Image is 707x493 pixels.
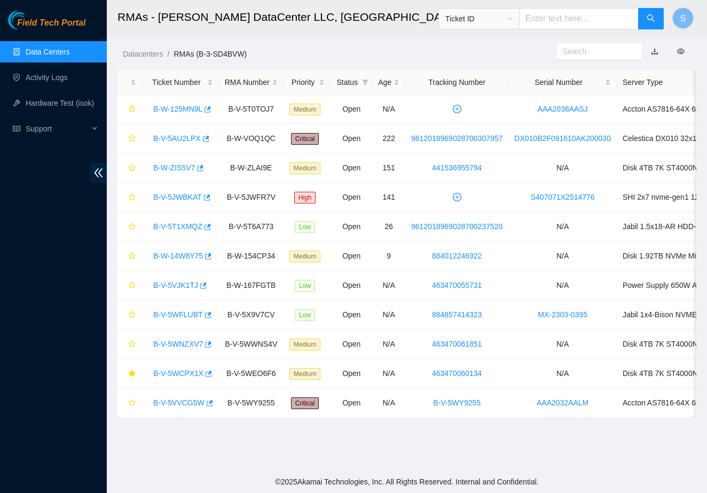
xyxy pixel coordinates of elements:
[153,222,202,231] a: B-V-5T1XMQZ
[449,193,465,201] span: plus-circle
[219,271,284,300] td: B-W-167FGTB
[372,388,405,418] td: N/A
[219,359,284,388] td: B-V-5WEO6F6
[17,18,85,28] span: Field Tech Portal
[433,398,481,407] a: B-V-5WY9255
[219,124,284,153] td: B-W-VOQ1QC
[331,271,372,300] td: Open
[372,124,405,153] td: 222
[26,99,94,107] a: Hardware Test (isok)
[123,189,136,206] button: star
[537,398,588,407] a: AAA2032AALM
[153,369,203,378] a: B-V-5WCPX1X
[153,398,205,407] a: B-V-5VVCG5W
[295,280,315,292] span: Low
[672,7,694,29] button: S
[289,162,321,174] span: Medium
[331,300,372,330] td: Open
[291,397,319,409] span: Critical
[128,311,136,319] span: star
[219,330,284,359] td: B-V-5WWNS4V
[360,74,371,90] span: filter
[432,252,482,260] a: 884012246922
[174,50,247,58] a: RMAs (B-3-SD4BVW)
[405,71,508,95] th: Tracking Number
[508,330,617,359] td: N/A
[123,130,136,147] button: star
[90,163,107,183] span: double-left
[643,43,666,60] button: download
[411,134,502,143] a: 9612018969028700307957
[508,359,617,388] td: N/A
[219,300,284,330] td: B-V-5X9V7CV
[289,104,321,115] span: Medium
[647,14,655,24] span: search
[508,153,617,183] td: N/A
[153,252,203,260] a: B-W-14W8Y75
[411,222,502,231] a: 9612018969028700237520
[449,105,465,113] span: plus-circle
[128,252,136,261] span: star
[107,471,707,493] footer: © 2025 Akamai Technologies, Inc. All Rights Reserved. Internal and Confidential.
[372,359,405,388] td: N/A
[677,48,685,55] span: eye
[432,281,482,289] a: 463470055731
[295,221,315,233] span: Low
[295,309,315,321] span: Low
[372,271,405,300] td: N/A
[219,95,284,124] td: B-V-5T0TOJ7
[563,45,627,57] input: Search
[153,193,202,201] a: B-V-5JWBKAT
[289,368,321,380] span: Medium
[8,11,54,29] img: Akamai Technologies
[514,134,611,143] a: DX010B2F091610AK200030
[331,124,372,153] td: Open
[372,330,405,359] td: N/A
[508,212,617,241] td: N/A
[331,95,372,124] td: Open
[153,134,201,143] a: B-V-5AU2LPX
[289,339,321,350] span: Medium
[680,12,686,25] span: S
[153,105,202,113] a: B-W-125MN9L
[123,247,136,264] button: star
[128,281,136,290] span: star
[331,183,372,212] td: Open
[331,359,372,388] td: Open
[123,277,136,294] button: star
[128,223,136,231] span: star
[651,47,658,56] a: download
[449,100,466,118] button: plus-circle
[123,306,136,323] button: star
[538,105,588,113] a: AAA2038AASJ
[531,193,595,201] a: S407071X2514776
[508,241,617,271] td: N/A
[153,281,198,289] a: B-V-5VJK1TJ
[8,19,85,33] a: Akamai TechnologiesField Tech Portal
[336,76,358,88] span: Status
[219,241,284,271] td: B-W-154CP34
[432,340,482,348] a: 463470061851
[538,310,587,319] a: MX-2303-0395
[638,8,664,29] button: search
[26,118,89,139] span: Support
[362,79,368,85] span: filter
[123,50,163,58] a: Datacenters
[128,193,136,202] span: star
[449,189,466,206] button: plus-circle
[432,163,482,172] a: 441536955794
[219,153,284,183] td: B-W-ZLAI9E
[219,183,284,212] td: B-V-5JWFR7V
[372,212,405,241] td: 26
[123,218,136,235] button: star
[372,300,405,330] td: N/A
[128,340,136,349] span: star
[128,370,136,378] span: star
[294,192,316,204] span: High
[123,159,136,176] button: star
[219,212,284,241] td: B-V-5T6A773
[432,369,482,378] a: 463470060134
[289,251,321,262] span: Medium
[519,8,639,29] input: Enter text here...
[508,271,617,300] td: N/A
